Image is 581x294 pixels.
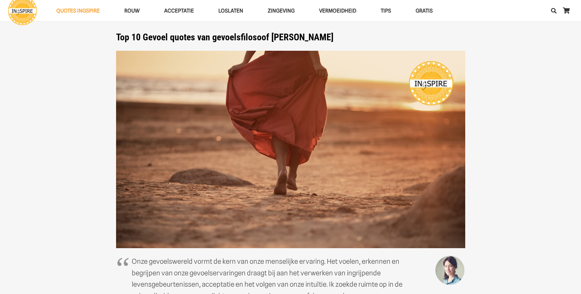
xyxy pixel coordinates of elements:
[124,8,140,14] span: ROUW
[255,3,307,19] a: ZingevingZingeving Menu
[381,8,391,14] span: TIPS
[56,8,100,14] span: QUOTES INGSPIRE
[268,8,295,14] span: Zingeving
[368,3,403,19] a: TIPSTIPS Menu
[307,3,368,19] a: VERMOEIDHEIDVERMOEIDHEID Menu
[319,8,356,14] span: VERMOEIDHEID
[416,8,433,14] span: GRATIS
[218,8,243,14] span: Loslaten
[206,3,255,19] a: LoslatenLoslaten Menu
[152,3,206,19] a: AcceptatieAcceptatie Menu
[403,3,445,19] a: GRATISGRATIS Menu
[44,3,112,19] a: QUOTES INGSPIREQUOTES INGSPIRE Menu
[112,3,152,19] a: ROUWROUW Menu
[164,8,194,14] span: Acceptatie
[548,3,560,18] a: Zoeken
[116,32,465,43] h1: Top 10 Gevoel quotes van gevoelsfilosoof [PERSON_NAME]
[116,51,465,248] img: Gevoel quotes van gevoelsfilosoof Inge Geertzen voor een lichter hart en lichter leven - Ingspire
